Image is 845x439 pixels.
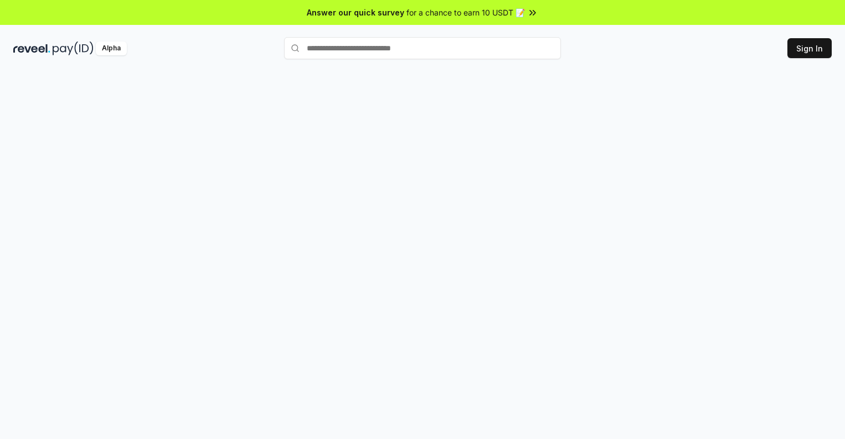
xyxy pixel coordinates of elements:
[787,38,832,58] button: Sign In
[307,7,404,18] span: Answer our quick survey
[96,42,127,55] div: Alpha
[53,42,94,55] img: pay_id
[13,42,50,55] img: reveel_dark
[406,7,525,18] span: for a chance to earn 10 USDT 📝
